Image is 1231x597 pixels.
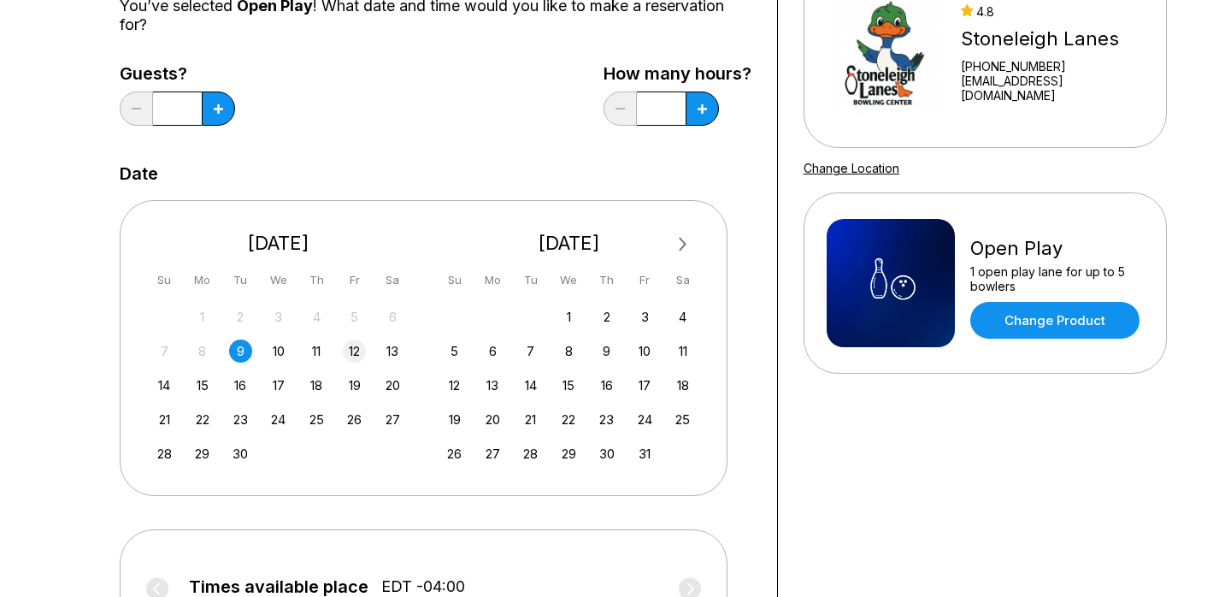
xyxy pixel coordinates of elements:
[519,374,542,397] div: Choose Tuesday, October 14th, 2025
[229,374,252,397] div: Choose Tuesday, September 16th, 2025
[633,374,657,397] div: Choose Friday, October 17th, 2025
[481,374,504,397] div: Choose Monday, October 13th, 2025
[519,269,542,292] div: Tu
[343,305,366,328] div: Not available Friday, September 5th, 2025
[557,408,580,431] div: Choose Wednesday, October 22nd, 2025
[267,305,290,328] div: Not available Wednesday, September 3rd, 2025
[191,340,214,363] div: Not available Monday, September 8th, 2025
[441,304,698,465] div: month 2025-10
[120,64,235,83] label: Guests?
[381,577,465,596] span: EDT -04:00
[305,340,328,363] div: Choose Thursday, September 11th, 2025
[671,269,694,292] div: Sa
[557,305,580,328] div: Choose Wednesday, October 1st, 2025
[633,408,657,431] div: Choose Friday, October 24th, 2025
[557,340,580,363] div: Choose Wednesday, October 8th, 2025
[229,442,252,465] div: Choose Tuesday, September 30th, 2025
[595,442,618,465] div: Choose Thursday, October 30th, 2025
[153,374,176,397] div: Choose Sunday, September 14th, 2025
[267,408,290,431] div: Choose Wednesday, September 24th, 2025
[229,269,252,292] div: Tu
[519,340,542,363] div: Choose Tuesday, October 7th, 2025
[595,269,618,292] div: Th
[267,340,290,363] div: Choose Wednesday, September 10th, 2025
[381,269,404,292] div: Sa
[343,408,366,431] div: Choose Friday, September 26th, 2025
[381,340,404,363] div: Choose Saturday, September 13th, 2025
[961,74,1144,103] a: [EMAIL_ADDRESS][DOMAIN_NAME]
[191,269,214,292] div: Mo
[557,374,580,397] div: Choose Wednesday, October 15th, 2025
[595,408,618,431] div: Choose Thursday, October 23rd, 2025
[229,340,252,363] div: Choose Tuesday, September 9th, 2025
[305,374,328,397] div: Choose Thursday, September 18th, 2025
[519,442,542,465] div: Choose Tuesday, October 28th, 2025
[267,269,290,292] div: We
[669,231,697,258] button: Next Month
[970,237,1144,260] div: Open Play
[381,374,404,397] div: Choose Saturday, September 20th, 2025
[633,305,657,328] div: Choose Friday, October 3rd, 2025
[153,442,176,465] div: Choose Sunday, September 28th, 2025
[595,374,618,397] div: Choose Thursday, October 16th, 2025
[961,27,1144,50] div: Stoneleigh Lanes
[595,305,618,328] div: Choose Thursday, October 2nd, 2025
[305,408,328,431] div: Choose Thursday, September 25th, 2025
[343,374,366,397] div: Choose Friday, September 19th, 2025
[970,264,1144,293] div: 1 open play lane for up to 5 bowlers
[153,340,176,363] div: Not available Sunday, September 7th, 2025
[381,408,404,431] div: Choose Saturday, September 27th, 2025
[443,408,466,431] div: Choose Sunday, October 19th, 2025
[633,340,657,363] div: Choose Friday, October 10th, 2025
[189,577,368,596] span: Times available place
[305,269,328,292] div: Th
[229,305,252,328] div: Not available Tuesday, September 2nd, 2025
[443,374,466,397] div: Choose Sunday, October 12th, 2025
[191,442,214,465] div: Choose Monday, September 29th, 2025
[443,269,466,292] div: Su
[961,4,1144,19] div: 4.8
[481,442,504,465] div: Choose Monday, October 27th, 2025
[970,302,1140,339] a: Change Product
[153,408,176,431] div: Choose Sunday, September 21st, 2025
[804,161,899,175] a: Change Location
[150,304,407,465] div: month 2025-09
[229,408,252,431] div: Choose Tuesday, September 23rd, 2025
[557,269,580,292] div: We
[343,269,366,292] div: Fr
[191,408,214,431] div: Choose Monday, September 22nd, 2025
[633,269,657,292] div: Fr
[557,442,580,465] div: Choose Wednesday, October 29th, 2025
[153,269,176,292] div: Su
[827,219,955,347] img: Open Play
[120,164,158,183] label: Date
[343,340,366,363] div: Choose Friday, September 12th, 2025
[595,340,618,363] div: Choose Thursday, October 9th, 2025
[437,232,702,255] div: [DATE]
[267,374,290,397] div: Choose Wednesday, September 17th, 2025
[305,305,328,328] div: Not available Thursday, September 4th, 2025
[671,374,694,397] div: Choose Saturday, October 18th, 2025
[381,305,404,328] div: Not available Saturday, September 6th, 2025
[481,408,504,431] div: Choose Monday, October 20th, 2025
[443,442,466,465] div: Choose Sunday, October 26th, 2025
[961,59,1144,74] div: [PHONE_NUMBER]
[633,442,657,465] div: Choose Friday, October 31st, 2025
[519,408,542,431] div: Choose Tuesday, October 21st, 2025
[481,340,504,363] div: Choose Monday, October 6th, 2025
[481,269,504,292] div: Mo
[671,408,694,431] div: Choose Saturday, October 25th, 2025
[443,340,466,363] div: Choose Sunday, October 5th, 2025
[191,374,214,397] div: Choose Monday, September 15th, 2025
[671,340,694,363] div: Choose Saturday, October 11th, 2025
[604,64,751,83] label: How many hours?
[671,305,694,328] div: Choose Saturday, October 4th, 2025
[191,305,214,328] div: Not available Monday, September 1st, 2025
[146,232,411,255] div: [DATE]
